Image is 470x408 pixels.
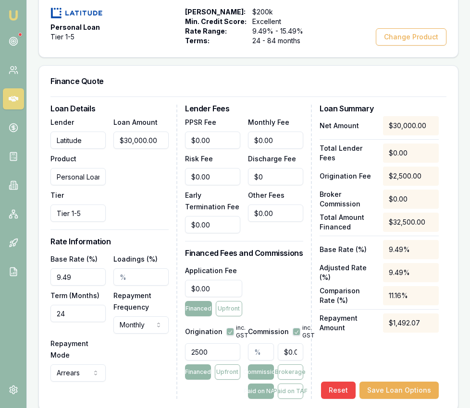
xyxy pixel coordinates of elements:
span: [PERSON_NAME]: [185,7,247,17]
input: $ [248,204,303,222]
h3: Loan Details [50,105,169,112]
label: Tier [50,191,64,199]
p: Total Amount Financed [320,213,375,232]
input: $ [248,132,303,149]
h3: Loan Summary [320,105,439,112]
p: Total Lender Fees [320,144,375,163]
span: 24 - 84 months [252,36,316,46]
button: Commission [248,364,274,380]
label: Other Fees [248,191,284,199]
input: % [248,343,274,360]
button: Brokerage [278,364,304,380]
div: $1,492.07 [383,313,439,333]
span: 9.49% - 15.49% [252,26,316,36]
div: inc. GST [226,324,248,339]
button: Paid on NAF [248,384,274,399]
div: 9.49% [383,240,439,259]
label: Origination [185,328,223,335]
input: $ [248,168,303,185]
button: Paid on TAF [278,384,304,399]
label: Term (Months) [50,291,99,300]
p: Origination Fee [320,171,375,181]
label: Early Termination Fee [185,191,239,211]
button: Reset [321,382,356,399]
label: Discharge Fee [248,155,296,163]
label: Loan Amount [113,118,158,126]
h3: Financed Fees and Commissions [185,249,303,257]
img: Latitude [50,7,103,19]
label: Monthly Fee [248,118,289,126]
span: Personal Loan [50,23,100,32]
div: inc. GST [293,324,315,339]
label: Repayment Frequency [113,291,151,311]
button: Upfront [215,364,241,380]
span: Tier 1-5 [50,32,74,42]
label: Risk Fee [185,155,213,163]
h3: Finance Quote [50,77,446,85]
p: Broker Commission [320,190,375,209]
h3: Lender Fees [185,105,303,112]
div: $0.00 [383,190,439,209]
label: Application Fee [185,266,237,275]
input: $ [185,132,240,149]
div: 11.16% [383,286,439,305]
p: Base Rate (%) [320,245,375,254]
p: Comparison Rate (%) [320,286,375,305]
button: Upfront [216,301,243,316]
div: $32,500.00 [383,213,439,232]
span: Min. Credit Score: [185,17,247,26]
button: Financed [185,301,212,316]
label: Lender [50,118,74,126]
input: % [50,268,106,286]
input: $ [185,168,240,185]
div: $30,000.00 [383,116,439,135]
input: $ [113,132,169,149]
label: PPSR Fee [185,118,216,126]
input: $ [185,216,240,233]
label: Loadings (%) [113,255,158,263]
input: $ [185,280,242,297]
p: Adjusted Rate (%) [320,263,375,282]
label: Product [50,155,76,163]
img: emu-icon-u.png [8,10,19,21]
div: $2,500.00 [383,167,439,186]
label: Commission [248,328,289,335]
div: $0.00 [383,144,439,163]
p: Net Amount [320,121,375,131]
button: Financed [185,364,211,380]
button: Change Product [376,28,446,46]
input: % [113,268,169,286]
span: Rate Range: [185,26,247,36]
label: Repayment Mode [50,339,88,359]
label: Base Rate (%) [50,255,98,263]
div: 9.49% [383,263,439,282]
span: $200k [252,7,316,17]
button: Save Loan Options [359,382,439,399]
span: Terms: [185,36,247,46]
h3: Rate Information [50,238,169,245]
p: Repayment Amount [320,313,375,333]
span: Excellent [252,17,316,26]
